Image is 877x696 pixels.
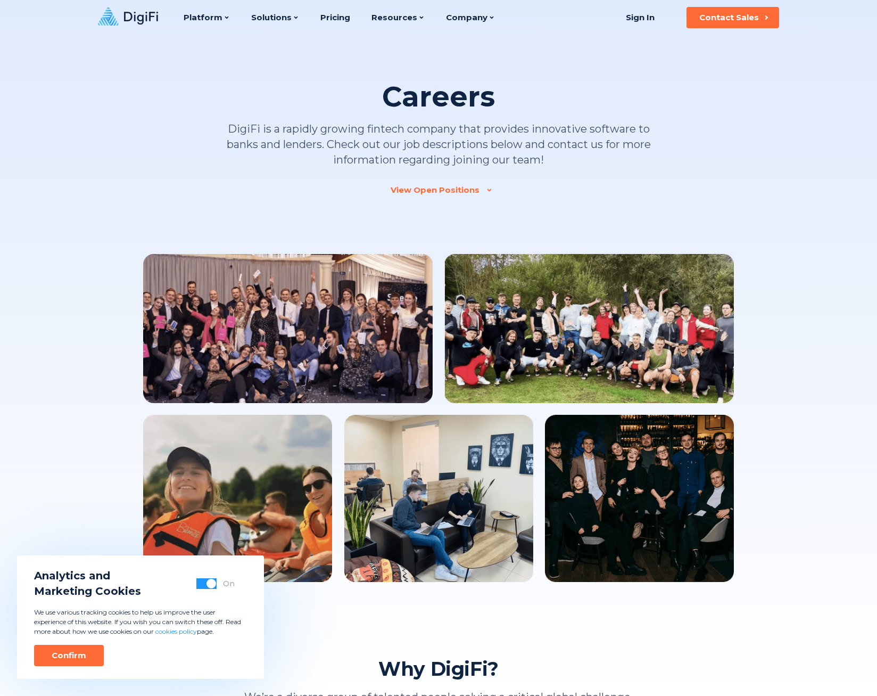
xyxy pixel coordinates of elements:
[143,254,433,403] img: Team Image 1
[143,415,332,582] img: Team Image 3
[220,121,657,168] p: DigiFi is a rapidly growing fintech company that provides innovative software to banks and lender...
[244,657,633,681] h2: Why DigiFi?
[613,7,667,28] a: Sign In
[34,645,104,666] button: Confirm
[34,608,247,636] p: We use various tracking cookies to help us improve the user experience of this website. If you wi...
[699,12,759,23] div: Contact Sales
[382,81,495,113] h1: Careers
[391,185,487,195] a: View Open Positions
[34,568,141,584] span: Analytics and
[155,627,197,635] a: cookies policy
[52,650,86,661] div: Confirm
[545,415,734,582] img: Team Image 5
[34,584,141,599] span: Marketing Cookies
[344,415,533,582] img: Team Image 4
[444,254,734,403] img: Team Image 2
[223,578,235,589] div: On
[686,7,779,28] button: Contact Sales
[391,185,479,195] div: View Open Positions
